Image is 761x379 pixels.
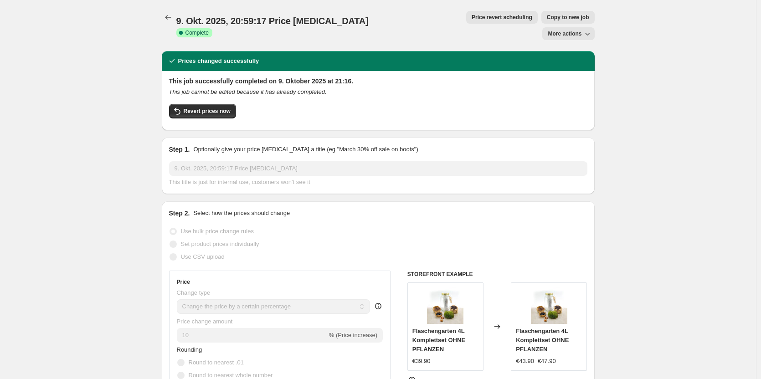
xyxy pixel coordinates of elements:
button: Price revert scheduling [466,11,538,24]
span: Flaschengarten 4L Komplettset OHNE PFLANZEN [412,328,465,353]
div: help [374,302,383,311]
span: 9. Okt. 2025, 20:59:17 Price [MEDICAL_DATA] [176,16,369,26]
p: Select how the prices should change [193,209,290,218]
img: 20211220_002008_80x.jpg [531,287,567,324]
span: Revert prices now [184,108,231,115]
h3: Price [177,278,190,286]
span: Set product prices individually [181,241,259,247]
i: This job cannot be edited because it has already completed. [169,88,327,95]
span: Use CSV upload [181,253,225,260]
span: Round to nearest whole number [189,372,273,379]
div: €43.90 [516,357,534,366]
p: Optionally give your price [MEDICAL_DATA] a title (eg "March 30% off sale on boots") [193,145,418,154]
span: Price revert scheduling [472,14,532,21]
div: €39.90 [412,357,431,366]
h2: Prices changed successfully [178,56,259,66]
h2: Step 2. [169,209,190,218]
span: Flaschengarten 4L Komplettset OHNE PFLANZEN [516,328,569,353]
span: Rounding [177,346,202,353]
button: More actions [542,27,594,40]
img: 20211220_002008_80x.jpg [427,287,463,324]
h2: This job successfully completed on 9. Oktober 2025 at 21:16. [169,77,587,86]
span: Use bulk price change rules [181,228,254,235]
span: Change type [177,289,211,296]
input: -15 [177,328,327,343]
button: Revert prices now [169,104,236,118]
span: More actions [548,30,581,37]
span: Price change amount [177,318,233,325]
span: Complete [185,29,209,36]
span: % (Price increase) [329,332,377,338]
span: Copy to new job [547,14,589,21]
input: 30% off holiday sale [169,161,587,176]
button: Price change jobs [162,11,175,24]
strike: €47.90 [538,357,556,366]
button: Copy to new job [541,11,595,24]
span: Round to nearest .01 [189,359,244,366]
h2: Step 1. [169,145,190,154]
h6: STOREFRONT EXAMPLE [407,271,587,278]
span: This title is just for internal use, customers won't see it [169,179,310,185]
